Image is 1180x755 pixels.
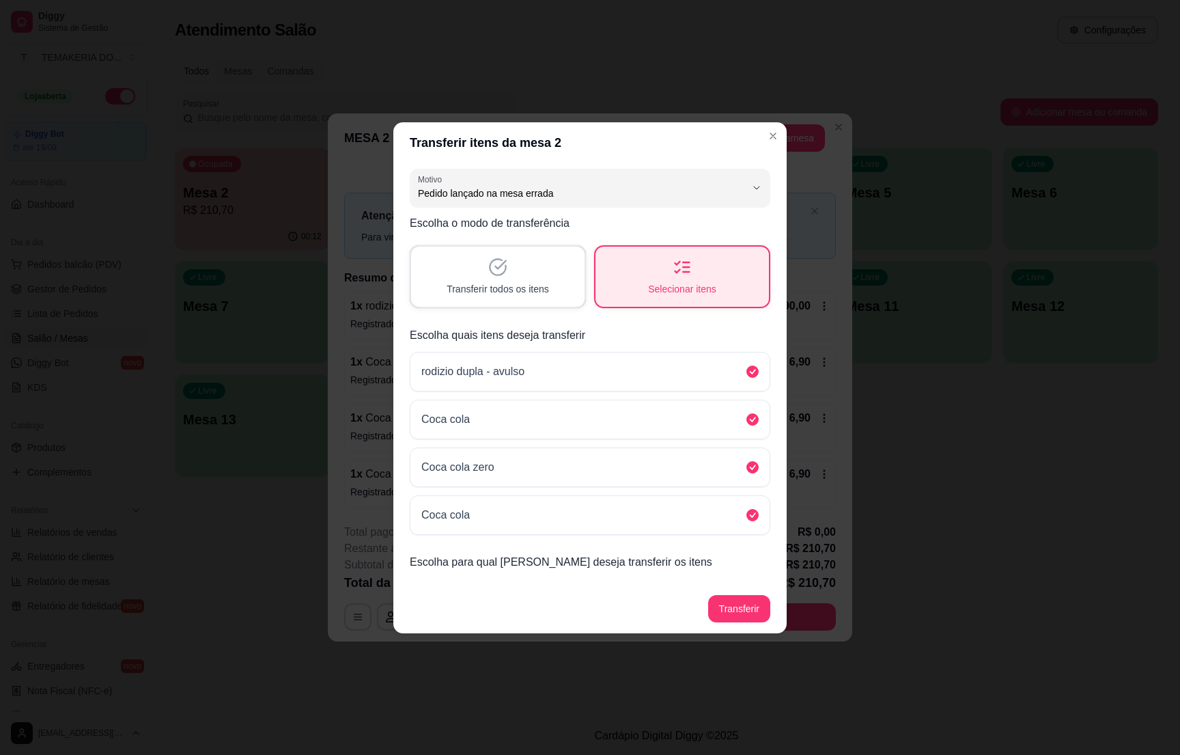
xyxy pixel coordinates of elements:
button: Close [762,125,784,147]
p: Coca cola zero [421,459,494,476]
span: Selecionar itens [648,282,716,296]
span: Pedido lançado na mesa errada [418,187,746,200]
p: Escolha para qual [PERSON_NAME] deseja transferir os itens [410,554,770,571]
p: Escolha quais itens deseja transferir [410,327,770,344]
p: rodizio dupla - avulso [421,363,524,380]
header: Transferir itens da mesa 2 [393,122,787,163]
p: Escolha o modo de transferência [410,215,770,232]
label: Motivo [418,174,447,185]
button: Transferir [708,595,770,622]
p: Coca cola [421,507,470,523]
button: Transferir todos os itens [410,245,586,308]
button: MotivoPedido lançado na mesa errada [410,169,770,207]
button: Selecionar itens [594,245,770,308]
span: Transferir todos os itens [447,282,549,296]
p: Coca cola [421,411,470,428]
